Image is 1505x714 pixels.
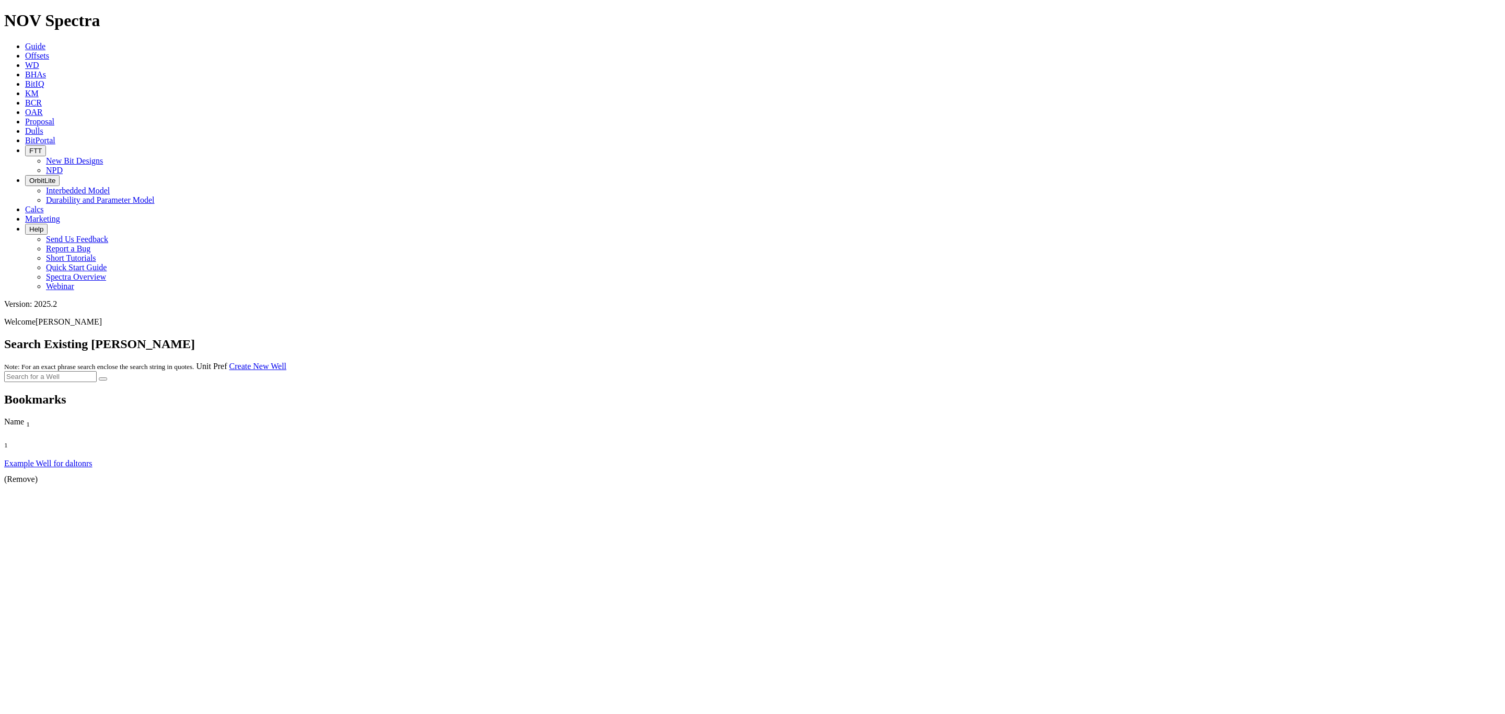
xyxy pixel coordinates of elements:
div: Sort None [4,438,56,450]
a: Create New Well [229,362,286,371]
h2: Search Existing [PERSON_NAME] [4,337,1501,351]
a: (Remove) [4,475,38,483]
sub: 1 [26,420,30,428]
div: Sort None [4,417,1431,438]
a: OAR [25,108,43,117]
sub: 1 [4,441,8,449]
span: [PERSON_NAME] [36,317,102,326]
span: OrbitLite [29,177,55,185]
h1: NOV Spectra [4,11,1501,30]
button: Help [25,224,48,235]
a: Offsets [25,51,49,60]
div: Column Menu [4,429,1431,438]
a: WD [25,61,39,70]
a: Report a Bug [46,244,90,253]
a: Calcs [25,205,44,214]
span: FTT [29,147,42,155]
p: Welcome [4,317,1501,327]
span: Sort None [26,417,30,426]
a: BHAs [25,70,46,79]
a: New Bit Designs [46,156,103,165]
a: Webinar [46,282,74,291]
div: Column Menu [4,450,56,459]
div: Sort None [4,438,56,459]
small: Note: For an exact phrase search enclose the search string in quotes. [4,363,194,371]
a: KM [25,89,39,98]
a: Durability and Parameter Model [46,195,155,204]
a: Quick Start Guide [46,263,107,272]
span: Name [4,417,24,426]
div: Version: 2025.2 [4,300,1501,309]
a: Short Tutorials [46,254,96,262]
a: BCR [25,98,42,107]
a: Example Well for daltonrs [4,459,92,468]
a: BitPortal [25,136,55,145]
a: Spectra Overview [46,272,106,281]
a: Send Us Feedback [46,235,108,244]
span: Help [29,225,43,233]
input: Search for a Well [4,371,97,382]
a: BitIQ [25,79,44,88]
a: Marketing [25,214,60,223]
a: Interbedded Model [46,186,110,195]
button: OrbitLite [25,175,60,186]
a: Dulls [25,126,43,135]
a: Guide [25,42,45,51]
button: FTT [25,145,46,156]
a: Unit Pref [196,362,227,371]
span: Sort None [4,438,8,447]
h2: Bookmarks [4,393,1501,407]
div: Name Sort None [4,417,1431,429]
a: NPD [46,166,63,175]
a: Proposal [25,117,54,126]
